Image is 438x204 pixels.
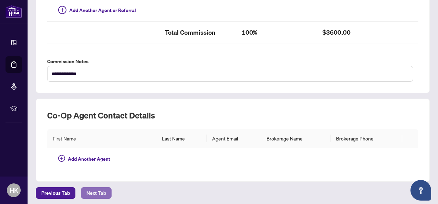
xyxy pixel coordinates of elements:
h2: $3600.00 [322,27,388,38]
img: logo [6,5,22,18]
button: Add Another Agent or Referral [53,5,142,16]
label: Commission Notes [47,58,418,65]
th: Brokerage Phone [331,129,402,148]
h2: 100% [242,27,311,38]
h2: Co-op Agent Contact Details [47,110,418,121]
button: Open asap [410,180,431,201]
span: HK [10,185,18,195]
button: Add Another Agent [53,154,116,165]
span: Add Another Agent [68,155,110,163]
button: Previous Tab [36,187,75,199]
span: plus-circle [58,155,65,162]
span: Previous Tab [41,188,70,199]
th: Last Name [156,129,207,148]
th: First Name [47,129,156,148]
th: Brokerage Name [261,129,331,148]
span: plus-circle [58,6,66,14]
h2: Total Commission [165,27,231,38]
span: Add Another Agent or Referral [69,7,136,14]
span: Next Tab [86,188,106,199]
th: Agent Email [207,129,261,148]
button: Next Tab [81,187,112,199]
